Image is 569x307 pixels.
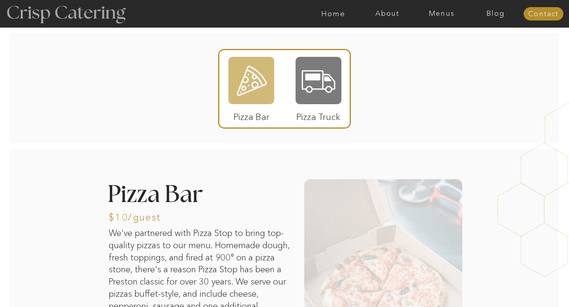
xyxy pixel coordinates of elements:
[225,103,278,126] p: Pizza Bar
[109,213,222,220] h3: $10/guest
[524,10,563,18] a: Contact
[107,183,253,208] h2: Pizza Bar
[306,10,360,18] a: Home
[469,10,523,18] a: Blog
[292,103,345,126] p: Pizza Truck
[415,10,469,18] a: Menus
[360,10,415,18] a: About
